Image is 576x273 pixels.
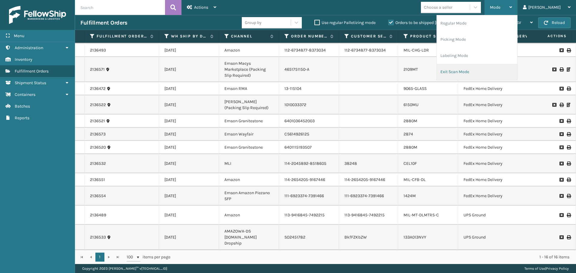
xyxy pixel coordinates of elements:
[231,34,267,39] label: Channel
[437,31,517,48] li: Picking Mode
[159,128,219,141] td: [DATE]
[279,128,339,141] td: CS614926125
[90,118,105,124] a: 2136521
[159,44,219,57] td: [DATE]
[15,57,32,62] span: Inventory
[159,154,219,173] td: [DATE]
[559,178,563,182] i: Request to Be Cancelled
[424,4,452,10] div: Choose a seller
[15,80,46,85] span: Shipment Status
[458,128,562,141] td: FedEx Home Delivery
[90,193,106,199] a: 2136554
[567,132,570,136] i: Print Label
[90,161,106,167] a: 2136532
[559,103,563,107] i: Print Label
[159,186,219,206] td: [DATE]
[339,173,398,186] td: 114-2654205-9167446
[90,144,106,150] a: 2136520
[279,141,339,154] td: 6401115193507
[403,48,429,53] a: MIL-CHG-LDR
[219,57,279,82] td: Emson Macys Marketplace (Packing Slip Required)
[559,48,563,52] i: Request to Be Cancelled
[90,212,106,218] a: 2136489
[437,15,517,31] li: Regular Mode
[219,206,279,225] td: Amazon
[279,206,339,225] td: 113-9416845-7492215
[458,173,562,186] td: FedEx Home Delivery
[279,225,339,250] td: SO2451782
[559,213,563,217] i: Request to Be Cancelled
[127,253,170,262] span: items per page
[219,82,279,95] td: Emson RMA
[90,47,106,53] a: 2136493
[179,254,569,260] div: 1 - 16 of 16 items
[159,114,219,128] td: [DATE]
[410,34,446,39] label: Product SKU
[351,34,386,39] label: Customer Service Order Number
[279,173,339,186] td: 114-2654205-9167446
[219,141,279,154] td: Emson Granitestone
[82,264,167,273] p: Copyright 2023 [PERSON_NAME]™ v [TECHNICAL_ID]
[90,102,106,108] a: 2136522
[219,225,279,250] td: AMAZOWA-DS [DOMAIN_NAME] Dropship
[279,57,339,82] td: 4651751150-A
[90,234,106,240] a: 2136533
[403,118,417,123] a: 2880M
[458,225,562,250] td: UPS Ground
[127,254,136,260] span: 100
[552,67,556,72] i: Request to Be Cancelled
[15,115,29,120] span: Reports
[403,102,418,107] a: 6150MU
[559,145,563,150] i: Request to Be Cancelled
[529,31,570,41] span: Actions
[159,225,219,250] td: [DATE]
[559,87,563,91] i: Request to Be Cancelled
[437,48,517,64] li: Labeling Mode
[279,44,339,57] td: 112-6734877-8373034
[567,145,570,150] i: Print Label
[339,44,398,57] td: 112-6734877-8373034
[567,178,570,182] i: Print Label
[15,92,35,97] span: Containers
[95,253,104,262] a: 1
[219,154,279,173] td: MLI
[219,186,279,206] td: Emson Amazon Piezano SFP
[524,266,545,271] a: Terms of Use
[458,82,562,95] td: FedEx Home Delivery
[15,69,49,74] span: Fulfillment Orders
[490,5,500,10] span: Mode
[219,114,279,128] td: Emson Granitestone
[403,212,439,218] a: MIL-MT-DLMTRS-C
[403,193,416,198] a: 1424M
[559,132,563,136] i: Request to Be Cancelled
[279,82,339,95] td: 13-115104
[567,162,570,166] i: Print Label
[194,5,208,10] span: Actions
[90,67,105,73] a: 2136571
[567,87,570,91] i: Print Label
[559,67,563,72] i: Print Label
[90,86,106,92] a: 2136472
[524,264,569,273] div: |
[9,6,66,24] img: logo
[546,266,569,271] a: Privacy Policy
[339,206,398,225] td: 113-9416845-7492215
[403,177,426,182] a: MIL-CFB-DL
[403,161,417,166] a: CEL10F
[437,64,517,80] li: Exit Scan Mode
[559,235,563,239] i: Request to Be Cancelled
[97,34,147,39] label: Fulfillment Order Id
[219,44,279,57] td: Amazon
[159,82,219,95] td: [DATE]
[90,131,106,137] a: 2136573
[159,206,219,225] td: [DATE]
[314,20,376,25] label: Use regular Palletizing mode
[567,103,570,107] i: Print Packing Slip
[458,154,562,173] td: FedEx Home Delivery
[567,194,570,198] i: Print Label
[458,95,562,114] td: FedEx Home Delivery
[219,95,279,114] td: [PERSON_NAME] (Packing Slip Required)
[559,119,563,123] i: Request to Be Cancelled
[15,104,30,109] span: Batches
[538,17,571,28] button: Reload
